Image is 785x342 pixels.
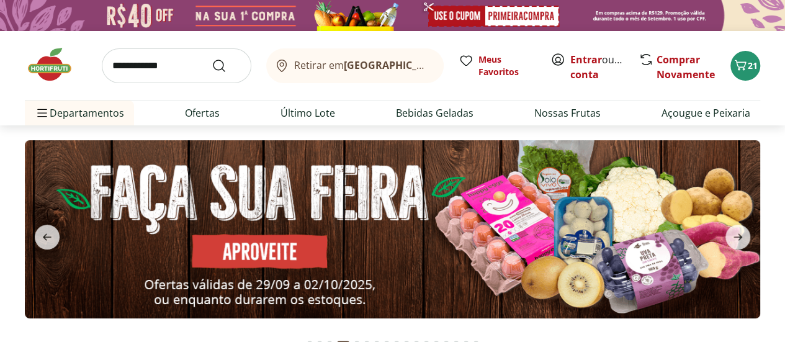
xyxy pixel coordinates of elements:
button: Submit Search [212,58,241,73]
a: Meus Favoritos [459,53,536,78]
span: Departamentos [35,98,124,128]
a: Nossas Frutas [534,106,601,120]
button: Retirar em[GEOGRAPHIC_DATA]/[GEOGRAPHIC_DATA] [266,48,444,83]
a: Açougue e Peixaria [662,106,750,120]
button: next [715,225,760,250]
a: Criar conta [570,53,639,81]
span: Retirar em [294,60,431,71]
a: Ofertas [185,106,220,120]
img: feira [25,140,760,318]
button: Carrinho [730,51,760,81]
a: Último Lote [280,106,335,120]
img: Hortifruti [25,46,87,83]
input: search [102,48,251,83]
a: Bebidas Geladas [396,106,473,120]
a: Comprar Novamente [657,53,715,81]
a: Entrar [570,53,602,66]
b: [GEOGRAPHIC_DATA]/[GEOGRAPHIC_DATA] [344,58,553,72]
span: ou [570,52,626,82]
span: Meus Favoritos [478,53,536,78]
button: Menu [35,98,50,128]
span: 21 [748,60,758,71]
button: previous [25,225,70,250]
